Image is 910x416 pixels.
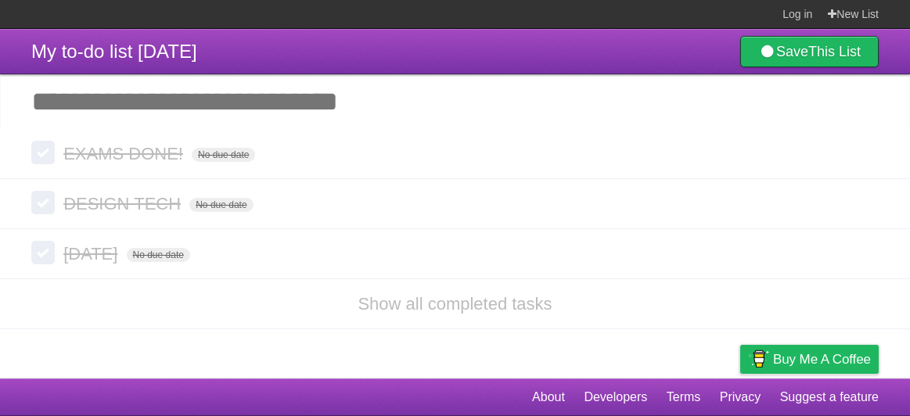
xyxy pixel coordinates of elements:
[740,345,879,374] a: Buy me a coffee
[31,41,197,62] span: My to-do list [DATE]
[532,382,565,412] a: About
[720,382,761,412] a: Privacy
[780,382,879,412] a: Suggest a feature
[358,294,552,314] a: Show all completed tasks
[127,248,190,262] span: No due date
[63,144,187,163] span: EXAMS DONE!
[31,241,55,264] label: Done
[808,44,861,59] b: This List
[584,382,647,412] a: Developers
[31,141,55,164] label: Done
[740,36,879,67] a: SaveThis List
[667,382,701,412] a: Terms
[189,198,253,212] span: No due date
[192,148,255,162] span: No due date
[63,244,121,264] span: [DATE]
[63,194,185,213] span: DESIGN TECH
[31,191,55,214] label: Done
[748,346,769,372] img: Buy me a coffee
[773,346,871,373] span: Buy me a coffee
